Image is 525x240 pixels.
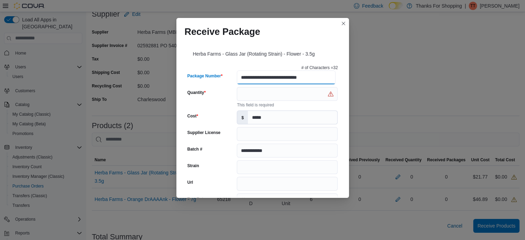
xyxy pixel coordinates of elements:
label: $ [237,111,248,124]
label: Batch # [187,146,202,152]
div: Herba Farms - Glass Jar (Rotating Strain) - Flower - 3.5g [185,43,341,62]
label: Url [187,180,193,185]
label: Supplier License [187,130,221,135]
label: Test Date [187,196,206,202]
label: Package Number [187,73,223,79]
input: Press the down key to open a popover containing a calendar. [237,193,338,207]
label: Strain [187,163,199,169]
button: Closes this modal window [339,19,348,28]
h1: Receive Package [185,26,260,37]
label: Quantity [187,90,206,95]
label: Cost [187,113,198,119]
div: This field is required [237,101,338,108]
p: # of Characters = 32 [301,65,338,70]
